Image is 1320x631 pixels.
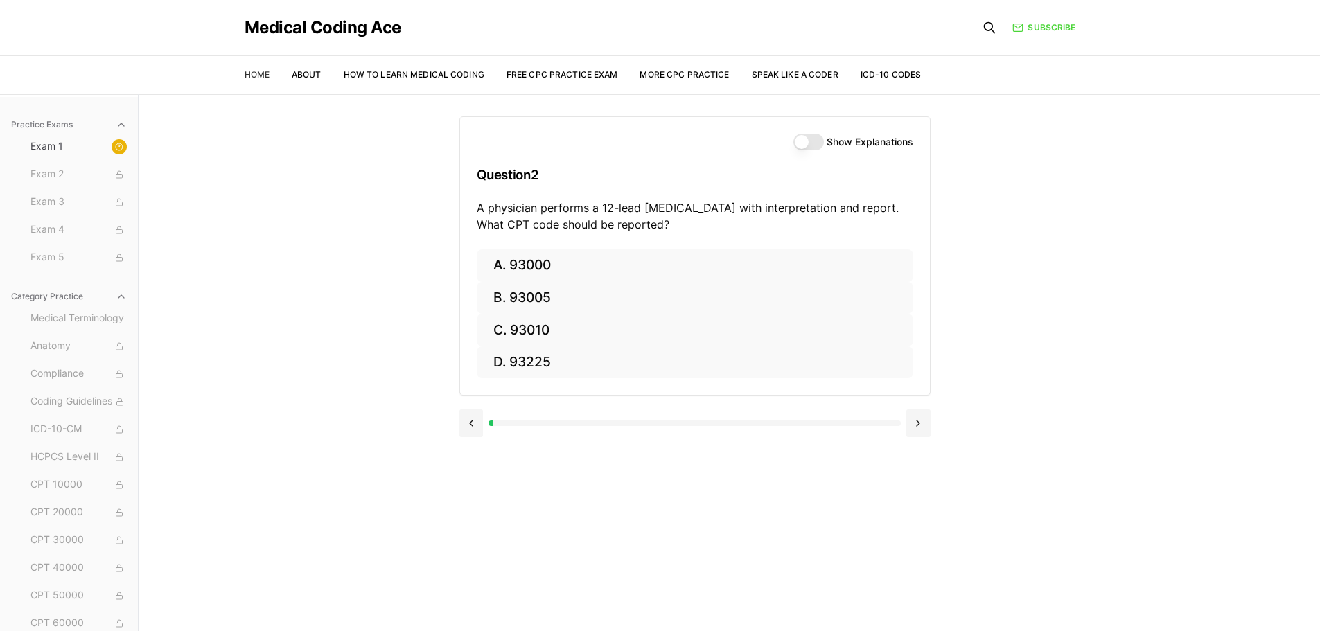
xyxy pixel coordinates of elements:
[245,69,270,80] a: Home
[477,199,913,233] p: A physician performs a 12-lead [MEDICAL_DATA] with interpretation and report. What CPT code shoul...
[25,557,132,579] button: CPT 40000
[477,249,913,282] button: A. 93000
[25,391,132,413] button: Coding Guidelines
[25,585,132,607] button: CPT 50000
[477,346,913,379] button: D. 93225
[25,529,132,551] button: CPT 30000
[507,69,618,80] a: Free CPC Practice Exam
[344,69,484,80] a: How to Learn Medical Coding
[25,308,132,330] button: Medical Terminology
[30,250,127,265] span: Exam 5
[25,474,132,496] button: CPT 10000
[30,450,127,465] span: HCPCS Level II
[25,501,132,524] button: CPT 20000
[640,69,729,80] a: More CPC Practice
[6,114,132,136] button: Practice Exams
[25,418,132,441] button: ICD-10-CM
[25,363,132,385] button: Compliance
[25,446,132,468] button: HCPCS Level II
[25,163,132,186] button: Exam 2
[6,285,132,308] button: Category Practice
[477,314,913,346] button: C. 93010
[30,222,127,238] span: Exam 4
[30,588,127,603] span: CPT 50000
[30,560,127,576] span: CPT 40000
[827,137,913,147] label: Show Explanations
[30,422,127,437] span: ICD-10-CM
[30,339,127,354] span: Anatomy
[292,69,322,80] a: About
[30,533,127,548] span: CPT 30000
[477,282,913,314] button: B. 93005
[30,477,127,492] span: CPT 10000
[25,191,132,213] button: Exam 3
[861,69,921,80] a: ICD-10 Codes
[30,311,127,326] span: Medical Terminology
[30,139,127,154] span: Exam 1
[30,195,127,210] span: Exam 3
[477,154,913,195] h3: Question 2
[25,247,132,269] button: Exam 5
[30,505,127,520] span: CPT 20000
[30,366,127,382] span: Compliance
[30,616,127,631] span: CPT 60000
[752,69,838,80] a: Speak Like a Coder
[25,219,132,241] button: Exam 4
[1012,21,1075,34] a: Subscribe
[245,19,401,36] a: Medical Coding Ace
[30,394,127,409] span: Coding Guidelines
[30,167,127,182] span: Exam 2
[25,335,132,357] button: Anatomy
[25,136,132,158] button: Exam 1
